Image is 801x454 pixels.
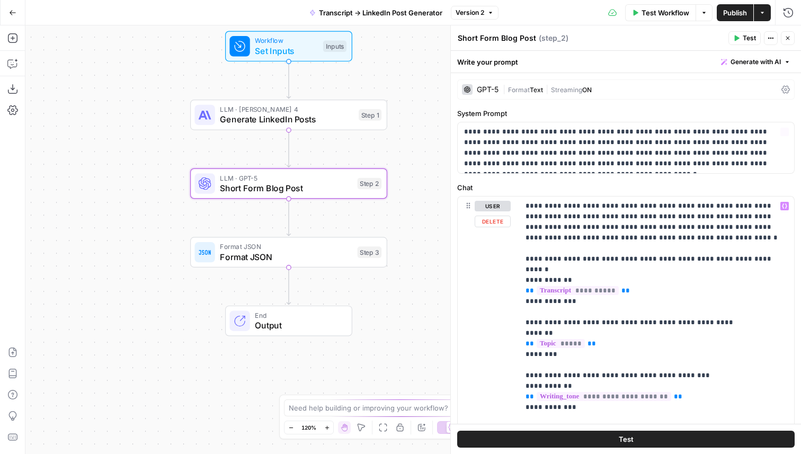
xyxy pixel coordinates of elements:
[477,86,499,93] div: GPT-5
[323,41,346,52] div: Inputs
[530,86,543,94] span: Text
[475,201,511,211] button: user
[220,182,352,194] span: Short Form Blog Post
[451,51,801,73] div: Write your prompt
[457,431,795,448] button: Test
[287,199,290,236] g: Edge from step_2 to step_3
[642,7,689,18] span: Test Workflow
[458,33,536,43] textarea: Short Form Blog Post
[220,104,353,114] span: LLM · [PERSON_NAME] 4
[358,246,382,258] div: Step 3
[451,6,499,20] button: Version 2
[303,4,449,21] button: Transcript -> LinkedIn Post Generator
[456,8,484,17] span: Version 2
[539,33,568,43] span: ( step_2 )
[190,237,387,268] div: Format JSONFormat JSONStep 3
[287,130,290,167] g: Edge from step_1 to step_2
[255,35,318,46] span: Workflow
[301,423,316,432] span: 120%
[543,84,551,94] span: |
[255,310,341,320] span: End
[457,108,795,119] label: System Prompt
[728,31,761,45] button: Test
[359,109,381,121] div: Step 1
[723,7,747,18] span: Publish
[255,44,318,57] span: Set Inputs
[551,86,582,94] span: Streaming
[457,182,795,193] label: Chat
[220,173,352,183] span: LLM · GPT-5
[220,242,352,252] span: Format JSON
[287,61,290,99] g: Edge from start to step_1
[743,33,756,43] span: Test
[255,319,341,332] span: Output
[220,113,353,126] span: Generate LinkedIn Posts
[717,4,753,21] button: Publish
[619,434,634,444] span: Test
[625,4,696,21] button: Test Workflow
[731,57,781,67] span: Generate with AI
[717,55,795,69] button: Generate with AI
[287,268,290,305] g: Edge from step_3 to end
[220,251,352,263] span: Format JSON
[190,306,387,336] div: EndOutput
[190,31,387,62] div: WorkflowSet InputsInputs
[582,86,592,94] span: ON
[358,178,382,190] div: Step 2
[190,100,387,130] div: LLM · [PERSON_NAME] 4Generate LinkedIn PostsStep 1
[190,168,387,199] div: LLM · GPT-5Short Form Blog PostStep 2
[508,86,530,94] span: Format
[503,84,508,94] span: |
[319,7,442,18] span: Transcript -> LinkedIn Post Generator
